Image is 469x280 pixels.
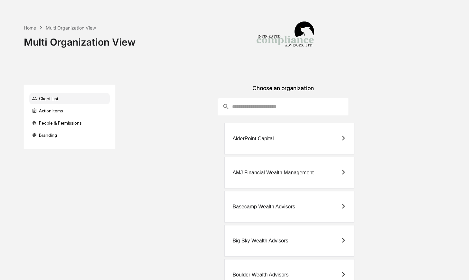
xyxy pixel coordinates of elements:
[29,129,110,141] div: Branding
[29,117,110,129] div: People & Permissions
[46,25,96,31] div: Multi Organization View
[253,5,317,69] img: Integrated Compliance Advisors
[232,238,288,244] div: Big Sky Wealth Advisors
[218,98,348,115] div: consultant-dashboard__filter-organizations-search-bar
[232,272,288,278] div: Boulder Wealth Advisors
[232,170,314,176] div: AMJ Financial Wealth Management
[232,204,295,210] div: Basecamp Wealth Advisors
[24,31,136,48] div: Multi Organization View
[120,85,446,98] div: Choose an organization
[24,25,36,31] div: Home
[29,93,110,104] div: Client List
[29,105,110,117] div: Action Items
[232,136,274,142] div: AlderPoint Capital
